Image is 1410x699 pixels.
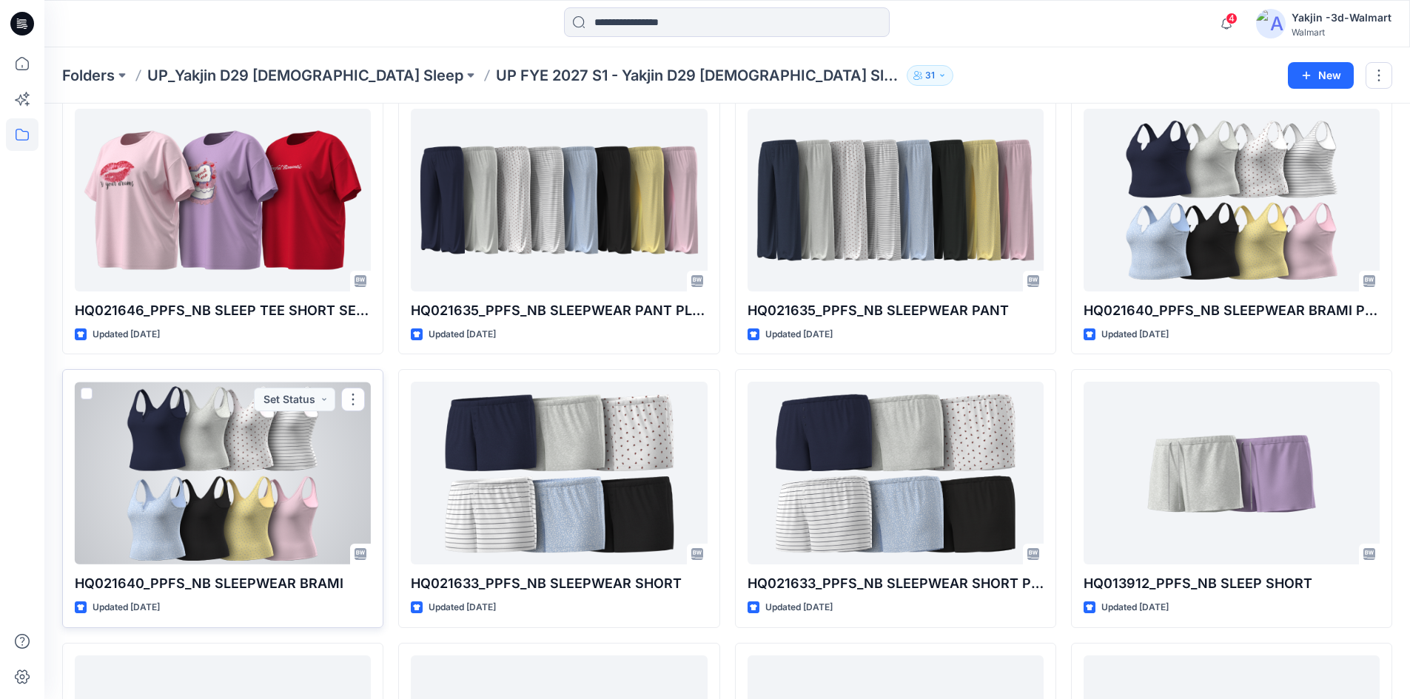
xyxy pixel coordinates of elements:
[1084,109,1380,291] a: HQ021640_PPFS_NB SLEEPWEAR BRAMI PLUS
[75,573,371,594] p: HQ021640_PPFS_NB SLEEPWEAR BRAMI
[748,300,1044,321] p: HQ021635_PPFS_NB SLEEPWEAR PANT
[748,109,1044,291] a: HQ021635_PPFS_NB SLEEPWEAR PANT
[748,382,1044,564] a: HQ021633_PPFS_NB SLEEPWEAR SHORT PLUS
[411,573,707,594] p: HQ021633_PPFS_NB SLEEPWEAR SHORT
[429,600,496,615] p: Updated [DATE]
[62,65,115,86] a: Folders
[1288,62,1354,89] button: New
[748,573,1044,594] p: HQ021633_PPFS_NB SLEEPWEAR SHORT PLUS
[411,382,707,564] a: HQ021633_PPFS_NB SLEEPWEAR SHORT
[1256,9,1286,38] img: avatar
[75,300,371,321] p: HQ021646_PPFS_NB SLEEP TEE SHORT SET PLUS
[1084,300,1380,321] p: HQ021640_PPFS_NB SLEEPWEAR BRAMI PLUS
[411,109,707,291] a: HQ021635_PPFS_NB SLEEPWEAR PANT PLUS
[1084,382,1380,564] a: HQ013912_PPFS_NB SLEEP SHORT
[411,300,707,321] p: HQ021635_PPFS_NB SLEEPWEAR PANT PLUS
[93,327,160,342] p: Updated [DATE]
[1084,573,1380,594] p: HQ013912_PPFS_NB SLEEP SHORT
[907,65,953,86] button: 31
[765,600,833,615] p: Updated [DATE]
[75,382,371,564] a: HQ021640_PPFS_NB SLEEPWEAR BRAMI
[765,327,833,342] p: Updated [DATE]
[1101,327,1169,342] p: Updated [DATE]
[429,327,496,342] p: Updated [DATE]
[1292,9,1391,27] div: Yakjin -3d-Walmart
[496,65,901,86] p: UP FYE 2027 S1 - Yakjin D29 [DEMOGRAPHIC_DATA] Sleepwear
[1101,600,1169,615] p: Updated [DATE]
[925,67,935,84] p: 31
[1292,27,1391,38] div: Walmart
[75,109,371,291] a: HQ021646_PPFS_NB SLEEP TEE SHORT SET PLUS
[93,600,160,615] p: Updated [DATE]
[1226,13,1238,24] span: 4
[147,65,463,86] a: UP_Yakjin D29 [DEMOGRAPHIC_DATA] Sleep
